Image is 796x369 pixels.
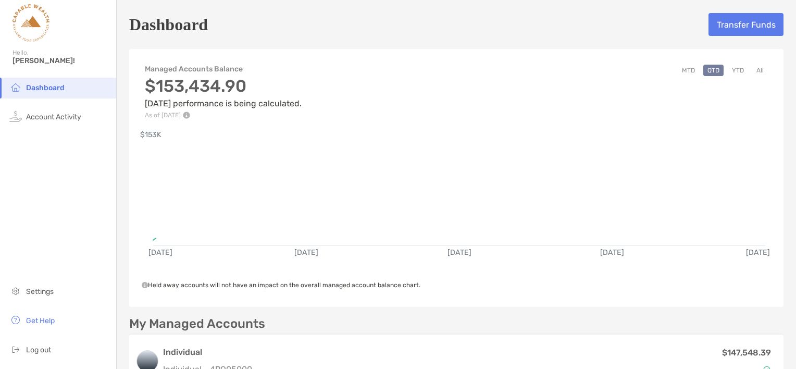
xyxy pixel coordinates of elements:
[703,65,724,76] button: QTD
[13,4,49,42] img: Zoe Logo
[752,65,768,76] button: All
[9,314,22,326] img: get-help icon
[26,113,81,121] span: Account Activity
[600,248,624,257] text: [DATE]
[447,248,471,257] text: [DATE]
[294,248,318,257] text: [DATE]
[145,76,302,119] div: [DATE] performance is being calculated.
[145,65,302,73] h4: Managed Accounts Balance
[145,76,302,96] h3: $153,434.90
[746,248,770,257] text: [DATE]
[148,248,172,257] text: [DATE]
[26,287,54,296] span: Settings
[9,81,22,93] img: household icon
[722,346,771,359] p: $147,548.39
[708,13,783,36] button: Transfer Funds
[728,65,748,76] button: YTD
[9,343,22,355] img: logout icon
[129,13,208,36] h5: Dashboard
[9,110,22,122] img: activity icon
[163,346,252,359] h3: Individual
[142,281,420,289] span: Held away accounts will not have an impact on the overall managed account balance chart.
[26,83,65,92] span: Dashboard
[145,112,302,119] p: As of [DATE]
[13,56,110,65] span: [PERSON_NAME]!
[26,316,55,325] span: Get Help
[129,317,265,330] p: My Managed Accounts
[183,112,190,119] img: Performance Info
[26,346,51,354] span: Log out
[678,65,699,76] button: MTD
[140,130,161,139] text: $153K
[9,285,22,297] img: settings icon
